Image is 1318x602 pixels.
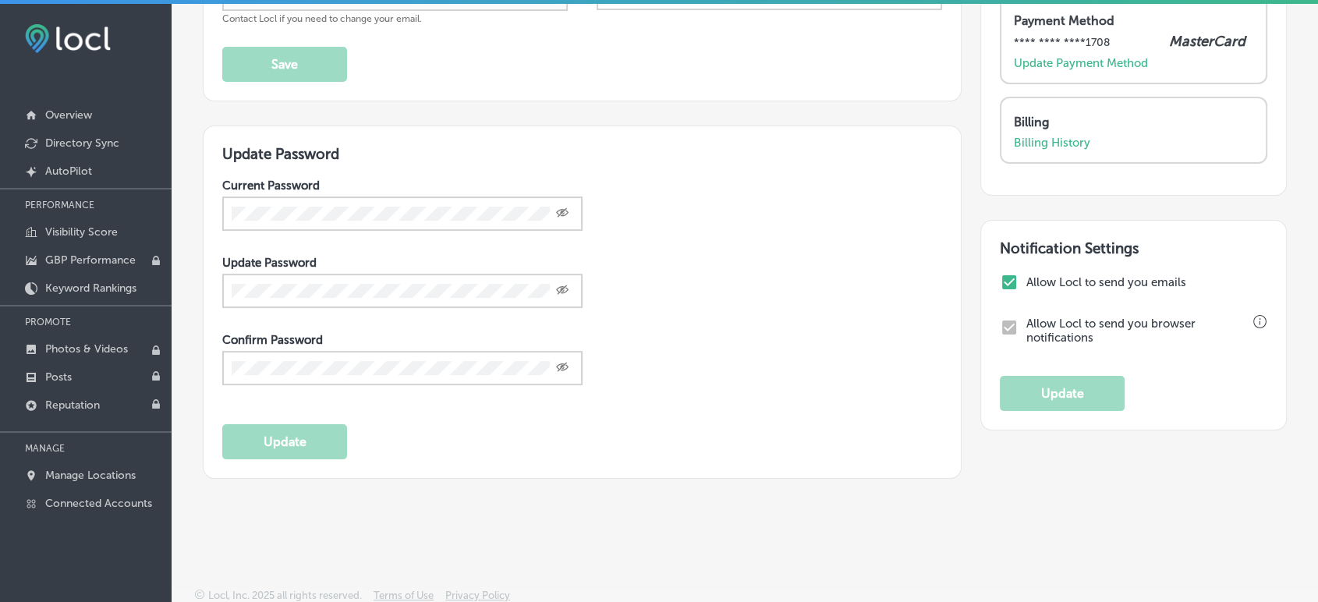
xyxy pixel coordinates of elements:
[45,497,152,510] p: Connected Accounts
[222,13,422,24] span: Contact Locl if you need to change your email.
[222,179,320,193] label: Current Password
[45,136,119,150] p: Directory Sync
[556,284,569,298] span: Toggle password visibility
[222,424,347,459] button: Update
[1014,136,1090,150] a: Billing History
[222,47,347,82] button: Save
[556,207,569,221] span: Toggle password visibility
[1026,317,1249,345] label: Allow Locl to send you browser notifications
[45,282,136,295] p: Keyword Rankings
[1169,33,1245,50] p: MasterCard
[1000,376,1125,411] button: Update
[1253,315,1267,329] button: Please check your browser notification settings if you are not able to adjust this field.
[222,256,317,270] label: Update Password
[1014,56,1148,70] a: Update Payment Method
[45,225,118,239] p: Visibility Score
[1026,275,1263,289] label: Allow Locl to send you emails
[1000,239,1267,257] h3: Notification Settings
[45,398,100,412] p: Reputation
[45,342,128,356] p: Photos & Videos
[208,590,362,601] p: Locl, Inc. 2025 all rights reserved.
[556,361,569,375] span: Toggle password visibility
[222,145,942,163] h3: Update Password
[45,370,72,384] p: Posts
[45,108,92,122] p: Overview
[222,333,323,347] label: Confirm Password
[45,469,136,482] p: Manage Locations
[1014,115,1245,129] p: Billing
[1014,13,1245,28] p: Payment Method
[25,24,111,53] img: fda3e92497d09a02dc62c9cd864e3231.png
[45,165,92,178] p: AutoPilot
[45,253,136,267] p: GBP Performance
